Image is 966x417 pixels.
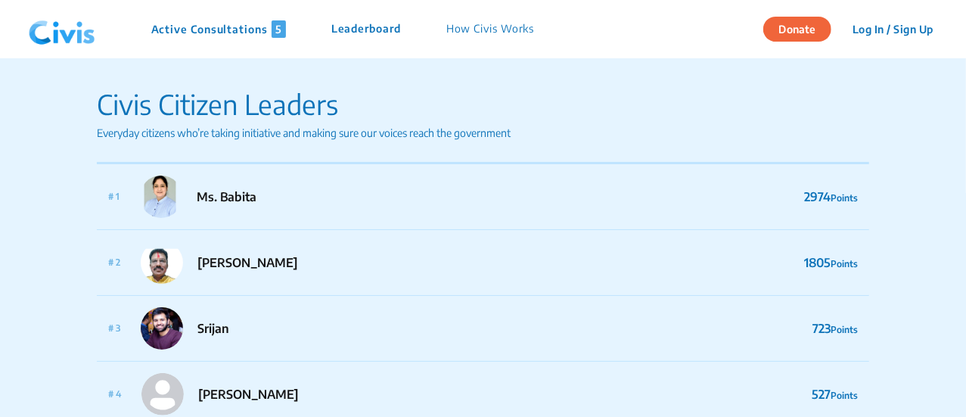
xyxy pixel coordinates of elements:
p: How Civis Works [446,20,535,38]
p: 723 [812,319,858,338]
p: Active Consultations [151,20,286,38]
button: Donate [763,17,831,42]
p: Everyday citizens who’re taking initiative and making sure our voices reach the government [97,125,511,141]
span: Points [831,258,858,269]
p: # 4 [108,387,121,401]
span: Points [831,324,858,335]
button: Log In / Sign Up [843,17,943,41]
p: [PERSON_NAME] [198,385,299,403]
p: # 2 [108,256,120,269]
img: navlogo.png [23,7,101,52]
img: profile Picture [141,241,183,284]
span: Points [831,192,858,204]
p: 2974 [804,188,858,206]
p: # 3 [108,322,120,335]
p: # 1 [108,190,120,204]
span: Points [831,390,858,401]
p: [PERSON_NAME] [197,254,298,272]
img: profile Picture [141,307,183,350]
p: 1805 [804,254,858,272]
p: Ms. Babita [197,188,256,206]
span: 5 [272,20,286,38]
p: Srijan [197,319,229,338]
img: profile Picture [140,176,182,218]
p: Civis Citizen Leaders [97,84,511,125]
p: Leaderboard [331,20,401,38]
p: 527 [812,385,858,403]
img: profile Picture [141,373,184,415]
a: Donate [763,20,843,36]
